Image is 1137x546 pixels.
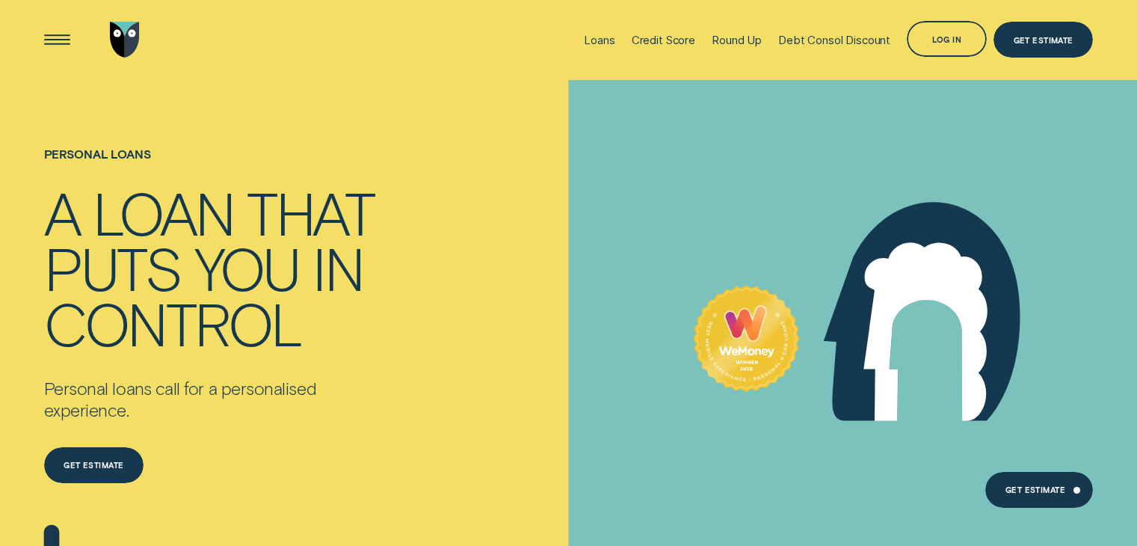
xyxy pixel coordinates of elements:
div: puts [44,239,181,295]
div: A [44,184,79,239]
a: Get Estimate [985,472,1093,508]
p: Personal loans call for a personalised experience. [44,378,389,421]
div: Debt Consol Discount [778,33,890,47]
img: Wisr [110,22,140,58]
div: control [44,295,301,351]
div: loan [93,184,233,239]
div: you [194,239,299,295]
h4: A loan that puts you in control [44,184,389,351]
button: Log in [907,21,987,57]
div: Credit Score [632,33,695,47]
div: Loans [584,33,614,47]
a: Get Estimate [993,22,1093,58]
button: Open Menu [39,22,75,58]
div: in [312,239,363,295]
div: Round Up [712,33,762,47]
div: that [247,184,373,239]
h1: Personal loans [44,147,389,184]
a: Get estimate [44,447,144,483]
